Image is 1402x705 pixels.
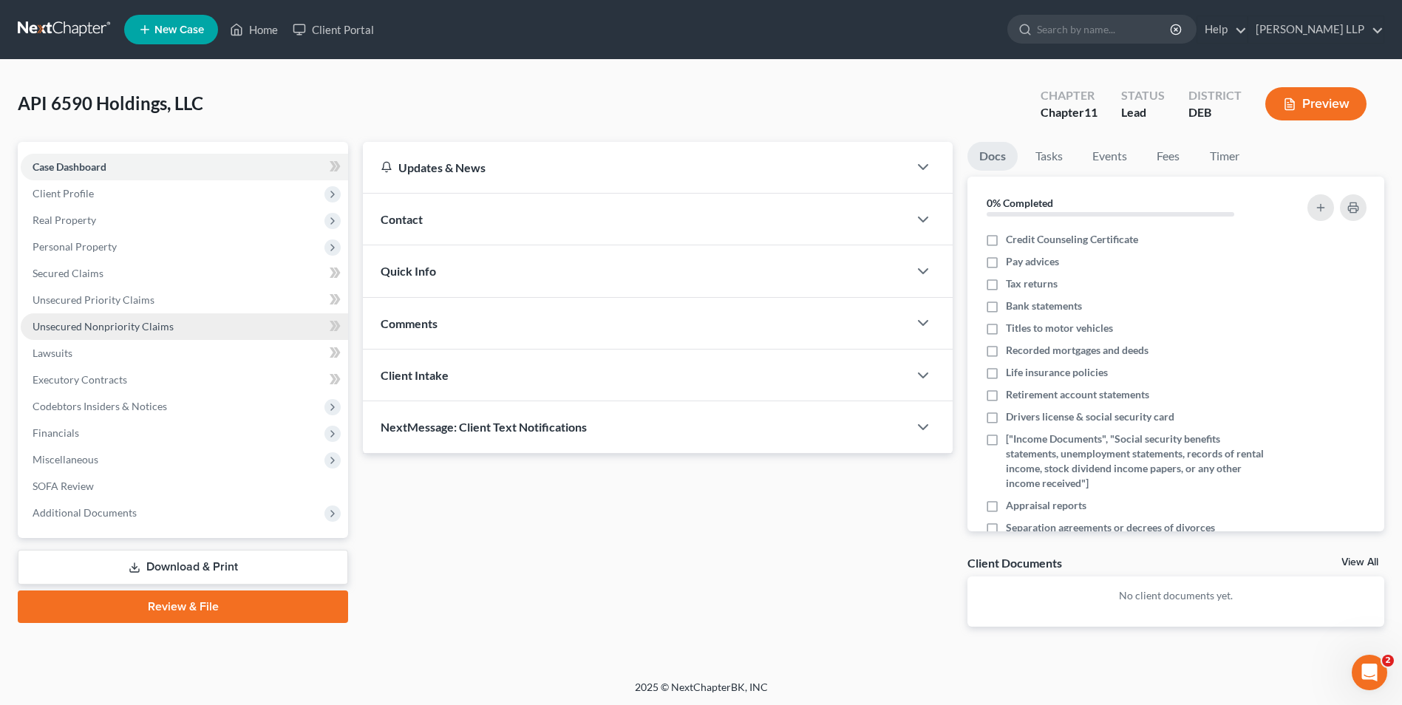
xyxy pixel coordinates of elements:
[381,316,438,330] span: Comments
[1084,105,1098,119] span: 11
[967,555,1062,571] div: Client Documents
[381,160,891,175] div: Updates & News
[33,480,94,492] span: SOFA Review
[33,160,106,173] span: Case Dashboard
[1265,87,1367,120] button: Preview
[33,426,79,439] span: Financials
[1145,142,1192,171] a: Fees
[1006,276,1058,291] span: Tax returns
[1006,299,1082,313] span: Bank statements
[33,506,137,519] span: Additional Documents
[381,368,449,382] span: Client Intake
[1197,16,1247,43] a: Help
[18,550,348,585] a: Download & Print
[1382,655,1394,667] span: 2
[1006,387,1149,402] span: Retirement account statements
[33,373,127,386] span: Executory Contracts
[285,16,381,43] a: Client Portal
[1352,655,1387,690] iframe: Intercom live chat
[1006,520,1215,535] span: Separation agreements or decrees of divorces
[1081,142,1139,171] a: Events
[1188,104,1242,121] div: DEB
[18,92,203,114] span: API 6590 Holdings, LLC
[1121,87,1165,104] div: Status
[18,590,348,623] a: Review & File
[33,214,96,226] span: Real Property
[1037,16,1172,43] input: Search by name...
[21,367,348,393] a: Executory Contracts
[1006,498,1086,513] span: Appraisal reports
[1341,557,1378,568] a: View All
[1188,87,1242,104] div: District
[1041,104,1098,121] div: Chapter
[33,320,174,333] span: Unsecured Nonpriority Claims
[1006,321,1113,336] span: Titles to motor vehicles
[21,154,348,180] a: Case Dashboard
[33,293,154,306] span: Unsecured Priority Claims
[154,24,204,35] span: New Case
[1121,104,1165,121] div: Lead
[967,142,1018,171] a: Docs
[21,473,348,500] a: SOFA Review
[33,347,72,359] span: Lawsuits
[1006,232,1138,247] span: Credit Counseling Certificate
[987,197,1053,209] strong: 0% Completed
[381,264,436,278] span: Quick Info
[21,260,348,287] a: Secured Claims
[979,588,1372,603] p: No client documents yet.
[21,340,348,367] a: Lawsuits
[222,16,285,43] a: Home
[33,400,167,412] span: Codebtors Insiders & Notices
[1006,432,1267,491] span: ["Income Documents", "Social security benefits statements, unemployment statements, records of re...
[21,313,348,340] a: Unsecured Nonpriority Claims
[1041,87,1098,104] div: Chapter
[1006,343,1149,358] span: Recorded mortgages and deeds
[1006,409,1174,424] span: Drivers license & social security card
[33,240,117,253] span: Personal Property
[1024,142,1075,171] a: Tasks
[381,212,423,226] span: Contact
[33,267,103,279] span: Secured Claims
[33,187,94,200] span: Client Profile
[1006,365,1108,380] span: Life insurance policies
[1006,254,1059,269] span: Pay advices
[381,420,587,434] span: NextMessage: Client Text Notifications
[21,287,348,313] a: Unsecured Priority Claims
[33,453,98,466] span: Miscellaneous
[1248,16,1384,43] a: [PERSON_NAME] LLP
[1198,142,1251,171] a: Timer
